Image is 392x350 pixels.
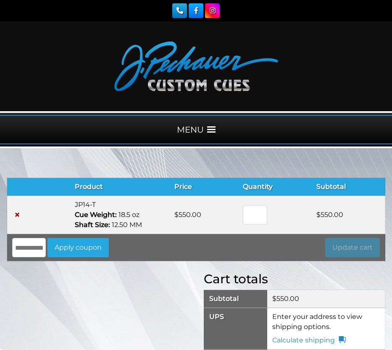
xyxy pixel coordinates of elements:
dt: Shaft Size: [75,220,110,230]
span: $ [316,211,321,219]
th: Quantity [238,178,312,196]
span: $ [272,295,276,303]
th: Product [70,178,169,196]
button: Update cart [325,238,380,257]
a: Calculate shipping [272,335,346,345]
p: 18.5 oz [75,210,164,220]
span: $ [174,211,179,219]
img: Pechauer Custom Cues [114,42,278,91]
bdi: 550.00 [272,295,299,303]
input: Product quantity [243,205,267,225]
a: Remove JP14-T from cart [12,210,22,220]
th: Price [169,178,238,196]
bdi: 550.00 [316,211,343,219]
h2: Cart totals [204,272,385,287]
td: Enter your address to view shipping options. [267,308,385,350]
bdi: 550.00 [174,211,201,219]
td: JP14-T [70,196,169,234]
dt: Cue Weight: [75,210,117,220]
th: Subtotal [311,178,385,196]
button: Apply coupon [47,238,109,257]
th: UPS [204,308,267,350]
th: Subtotal [204,290,267,308]
p: 12.50 MM [75,220,164,230]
